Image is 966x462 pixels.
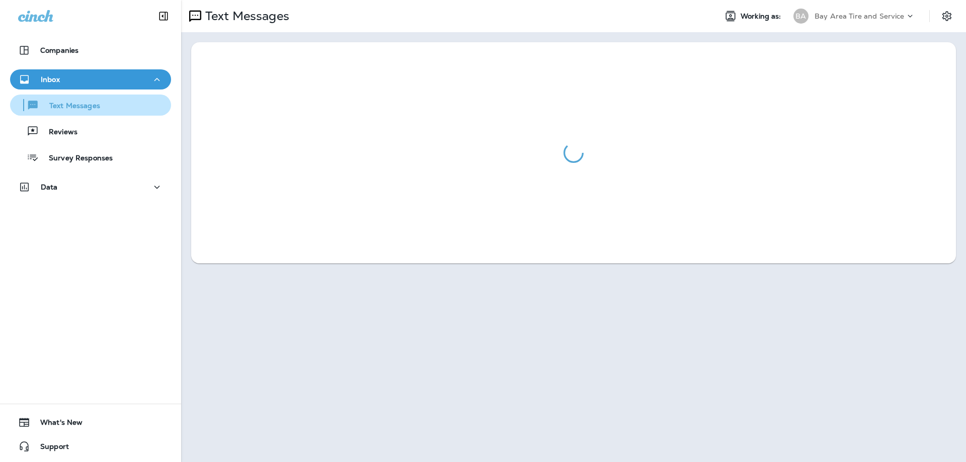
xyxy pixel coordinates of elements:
button: What's New [10,412,171,432]
p: Data [41,183,58,191]
button: Text Messages [10,95,171,116]
p: Text Messages [39,102,100,111]
button: Collapse Sidebar [149,6,178,26]
p: Reviews [39,128,77,137]
button: Data [10,177,171,197]
button: Inbox [10,69,171,89]
button: Settings [938,7,956,25]
button: Reviews [10,121,171,142]
p: Companies [40,46,78,54]
span: What's New [30,418,83,430]
p: Bay Area Tire and Service [815,12,905,20]
p: Survey Responses [39,154,113,163]
p: Text Messages [201,9,289,24]
div: BA [793,9,809,24]
button: Companies [10,40,171,60]
button: Support [10,436,171,456]
p: Inbox [41,75,60,83]
button: Survey Responses [10,147,171,168]
span: Working as: [741,12,783,21]
span: Support [30,442,69,454]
